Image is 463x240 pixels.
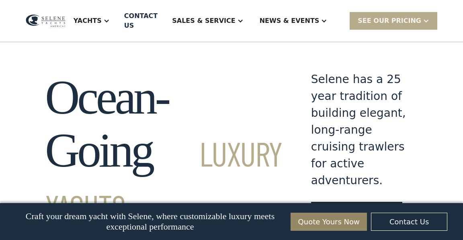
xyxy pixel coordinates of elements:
div: Sales & Service [172,16,235,26]
a: Quote yours now [311,202,402,218]
a: Quote Yours Now [291,213,367,231]
div: Yachts [66,5,118,37]
p: Craft your dream yacht with Selene, where customizable luxury meets exceptional performance [16,211,285,232]
div: Selene has a 25 year tradition of building elegant, long-range cruising trawlers for active adven... [311,71,418,189]
div: Sales & Service [164,5,251,37]
div: Yachts [74,16,102,26]
div: News & EVENTS [260,16,320,26]
div: SEE Our Pricing [350,12,437,29]
div: SEE Our Pricing [358,16,421,26]
div: News & EVENTS [252,5,336,37]
a: Contact Us [371,213,447,231]
img: logo [26,14,66,27]
h1: Ocean-Going [45,71,282,230]
div: Contact US [124,11,158,31]
span: Luxury Yachts [45,133,282,226]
